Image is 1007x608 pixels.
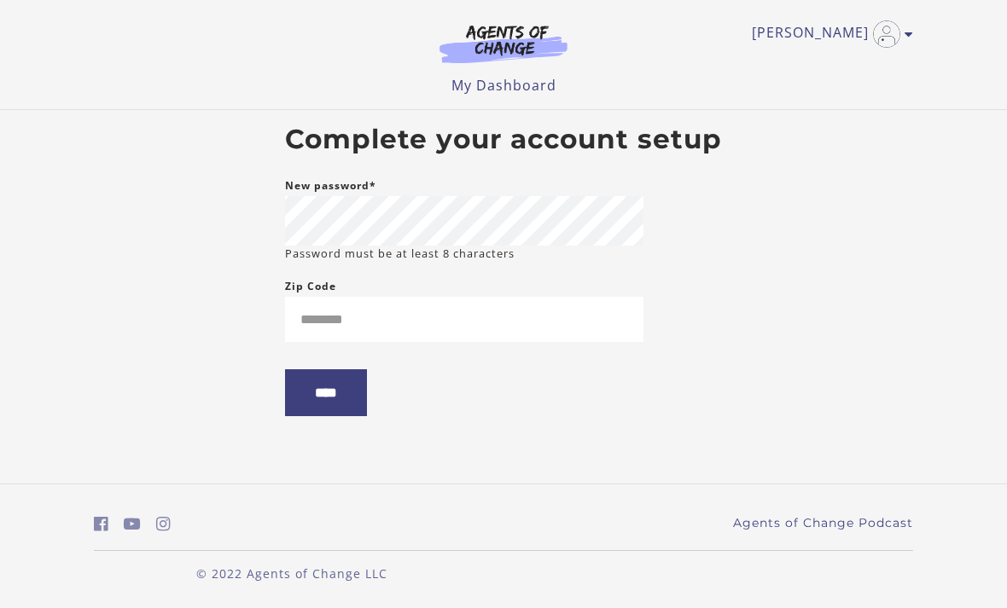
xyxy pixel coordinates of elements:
[451,76,556,95] a: My Dashboard
[285,124,722,156] h2: Complete your account setup
[422,24,585,63] img: Agents of Change Logo
[285,246,515,262] small: Password must be at least 8 characters
[156,516,171,532] i: https://www.instagram.com/agentsofchangeprep/ (Open in a new window)
[94,516,108,532] i: https://www.facebook.com/groups/aswbtestprep (Open in a new window)
[124,512,141,536] a: https://www.youtube.com/c/AgentsofChangeTestPrepbyMeaganMitchell (Open in a new window)
[94,565,490,582] p: © 2022 Agents of Change LLC
[285,276,336,297] label: Zip Code
[94,512,108,536] a: https://www.facebook.com/groups/aswbtestprep (Open in a new window)
[285,176,376,196] label: New password*
[156,512,171,536] a: https://www.instagram.com/agentsofchangeprep/ (Open in a new window)
[124,516,141,532] i: https://www.youtube.com/c/AgentsofChangeTestPrepbyMeaganMitchell (Open in a new window)
[733,514,913,532] a: Agents of Change Podcast
[752,20,905,48] a: Toggle menu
